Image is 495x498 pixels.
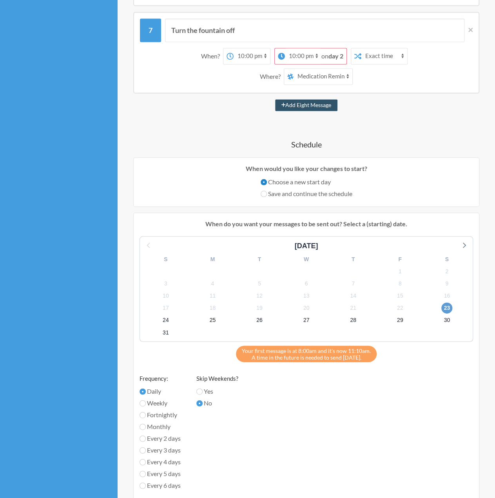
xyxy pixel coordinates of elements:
span: Saturday, September 20, 2025 [301,302,312,313]
span: Monday, September 8, 2025 [395,278,406,289]
label: No [196,398,238,407]
span: Your first message is at 8:00am and it's now 11:10am. [242,347,371,354]
input: Choose a new start day [261,179,267,185]
label: Fortnightly [140,410,181,419]
label: Every 4 days [140,457,181,466]
span: Sunday, September 7, 2025 [348,278,359,289]
label: Skip Weekends? [196,374,238,383]
div: T [330,253,377,265]
span: Saturday, September 27, 2025 [301,314,312,325]
div: M [189,253,236,265]
span: Tuesday, September 2, 2025 [441,265,452,276]
input: No [196,400,203,406]
input: Weekly [140,400,146,406]
span: Monday, September 29, 2025 [395,314,406,325]
input: Message [165,18,464,42]
label: Every 2 days [140,433,181,443]
span: Saturday, September 13, 2025 [301,290,312,301]
span: Wednesday, October 1, 2025 [160,327,171,338]
span: Tuesday, September 16, 2025 [441,290,452,301]
label: Monthly [140,422,181,431]
div: S [142,253,189,265]
button: Add Eight Message [275,99,338,111]
input: Yes [196,388,203,394]
label: Every 6 days [140,480,181,490]
label: Save and continue the schedule [261,189,352,198]
span: on [321,52,343,60]
label: Daily [140,386,181,396]
input: Every 5 days [140,471,146,477]
span: Monday, September 1, 2025 [395,265,406,276]
span: Saturday, September 6, 2025 [301,278,312,289]
label: Choose a new start day [261,177,352,186]
span: Friday, September 19, 2025 [254,302,265,313]
label: Frequency: [140,374,181,383]
div: S [423,253,470,265]
p: When would you like your changes to start? [140,164,473,173]
input: Every 3 days [140,447,146,453]
input: Fortnightly [140,412,146,418]
label: Yes [196,386,238,396]
span: Monday, September 15, 2025 [395,290,406,301]
span: Monday, September 22, 2025 [395,302,406,313]
strong: day 2 [328,52,343,60]
label: Every 5 days [140,469,181,478]
div: F [377,253,424,265]
div: [DATE] [292,240,321,251]
label: Weekly [140,398,181,407]
h4: Schedule [133,138,479,149]
span: Wednesday, September 24, 2025 [160,314,171,325]
div: T [236,253,283,265]
span: Thursday, September 18, 2025 [207,302,218,313]
span: Tuesday, September 9, 2025 [441,278,452,289]
span: Wednesday, September 10, 2025 [160,290,171,301]
span: Tuesday, September 23, 2025 [441,302,452,313]
label: Every 3 days [140,445,181,454]
span: Tuesday, September 30, 2025 [441,314,452,325]
span: Wednesday, September 3, 2025 [160,278,171,289]
p: When do you want your messages to be sent out? Select a (starting) date. [140,219,473,228]
span: Wednesday, September 17, 2025 [160,302,171,313]
input: Save and continue the schedule [261,191,267,197]
div: W [283,253,330,265]
input: Monthly [140,423,146,430]
span: Thursday, September 25, 2025 [207,314,218,325]
span: Friday, September 26, 2025 [254,314,265,325]
div: A time in the future is needed to send [DATE]. [236,345,377,362]
input: Every 6 days [140,482,146,489]
input: Every 4 days [140,459,146,465]
span: Thursday, September 11, 2025 [207,290,218,301]
span: Sunday, September 28, 2025 [348,314,359,325]
span: Sunday, September 21, 2025 [348,302,359,313]
input: Daily [140,388,146,394]
input: Every 2 days [140,435,146,442]
div: Where? [260,68,284,85]
span: Thursday, September 4, 2025 [207,278,218,289]
span: Friday, September 5, 2025 [254,278,265,289]
div: When? [201,48,223,64]
span: Sunday, September 14, 2025 [348,290,359,301]
span: Friday, September 12, 2025 [254,290,265,301]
